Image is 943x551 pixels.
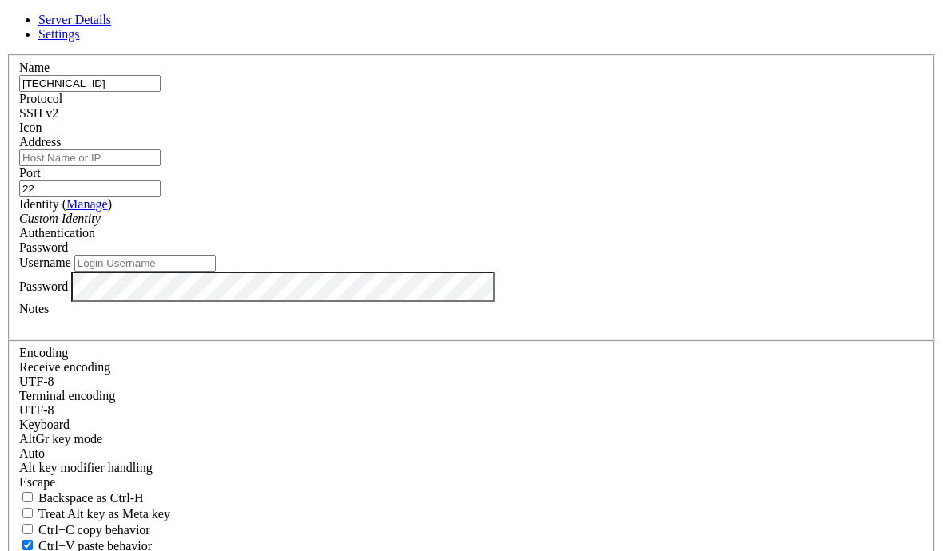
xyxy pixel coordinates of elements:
[38,507,170,521] span: Treat Alt key as Meta key
[19,446,45,460] span: Auto
[19,75,161,92] input: Server Name
[19,212,101,225] i: Custom Identity
[22,524,33,534] input: Ctrl+C copy behavior
[19,256,71,269] label: Username
[19,61,50,74] label: Name
[19,302,49,315] label: Notes
[19,346,68,359] label: Encoding
[74,255,216,272] input: Login Username
[19,212,924,226] div: Custom Identity
[19,461,153,474] label: Controls how the Alt key is handled. Escape: Send an ESC prefix. 8-Bit: Add 128 to the typed char...
[19,375,924,389] div: UTF-8
[19,106,924,121] div: SSH v2
[19,279,68,292] label: Password
[38,523,150,537] span: Ctrl+C copy behavior
[19,121,42,134] label: Icon
[19,507,170,521] label: Whether the Alt key acts as a Meta key or as a distinct Alt key.
[19,149,161,166] input: Host Name or IP
[19,135,61,149] label: Address
[19,360,110,374] label: Set the expected encoding for data received from the host. If the encodings do not match, visual ...
[19,475,924,490] div: Escape
[19,106,58,120] span: SSH v2
[19,166,41,180] label: Port
[19,240,924,255] div: Password
[19,389,115,402] label: The default terminal encoding. ISO-2022 enables character map translations (like graphics maps). ...
[38,491,144,505] span: Backspace as Ctrl-H
[19,180,161,197] input: Port Number
[66,197,108,211] a: Manage
[38,27,80,41] a: Settings
[19,240,68,254] span: Password
[19,375,54,388] span: UTF-8
[22,508,33,518] input: Treat Alt key as Meta key
[19,432,102,446] label: Set the expected encoding for data received from the host. If the encodings do not match, visual ...
[19,403,54,417] span: UTF-8
[22,492,33,502] input: Backspace as Ctrl-H
[19,226,95,240] label: Authentication
[19,92,62,105] label: Protocol
[19,475,55,489] span: Escape
[22,540,33,550] input: Ctrl+V paste behavior
[38,13,111,26] a: Server Details
[19,403,924,418] div: UTF-8
[19,491,144,505] label: If true, the backspace should send BS ('\x08', aka ^H). Otherwise the backspace key should send '...
[19,523,150,537] label: Ctrl-C copies if true, send ^C to host if false. Ctrl-Shift-C sends ^C to host if true, copies if...
[19,418,70,431] label: Keyboard
[19,446,924,461] div: Auto
[62,197,112,211] span: ( )
[19,197,112,211] label: Identity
